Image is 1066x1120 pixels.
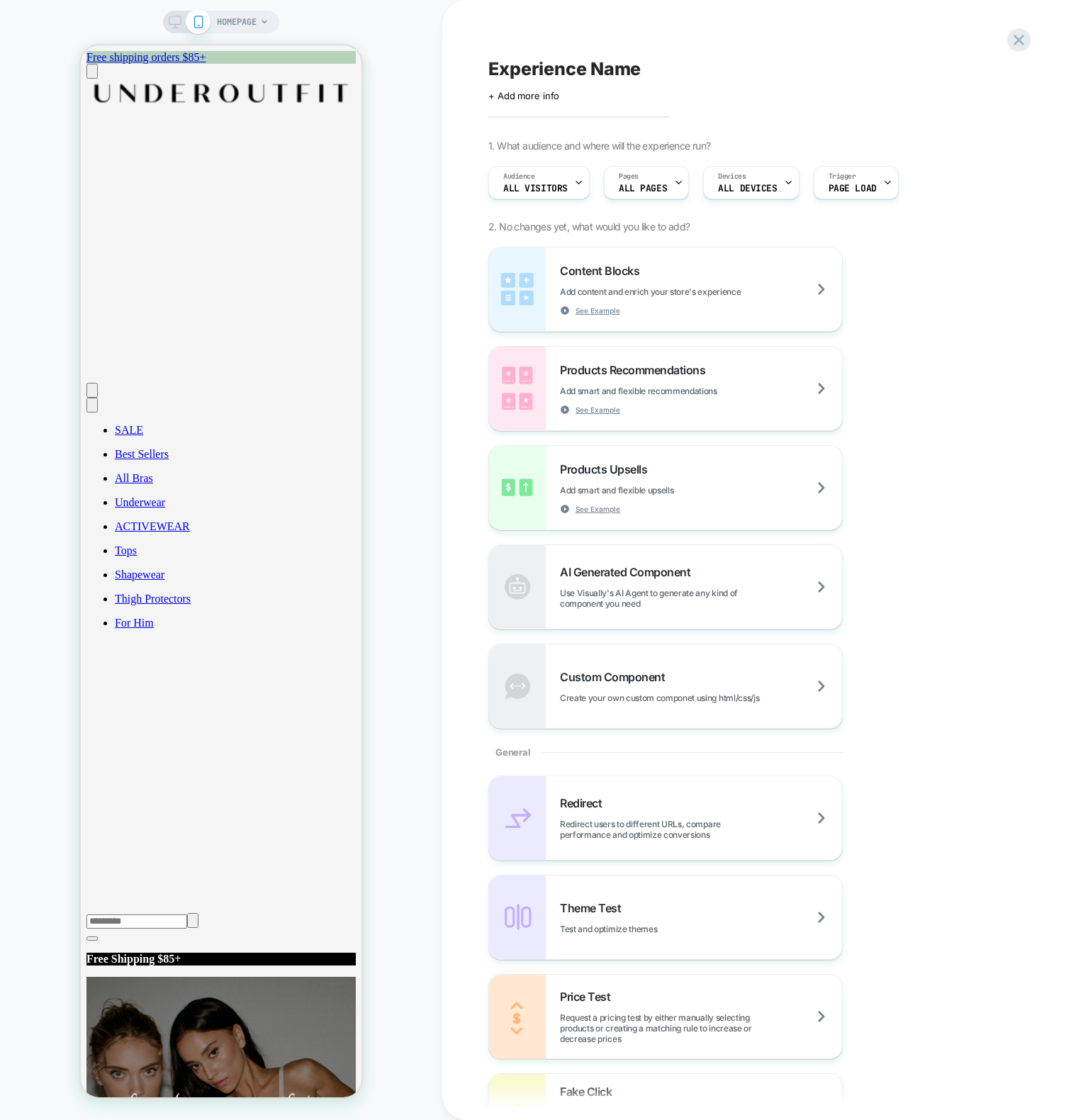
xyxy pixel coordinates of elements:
span: Fake Click [560,1085,619,1099]
span: Audience [503,172,535,181]
span: See Example [576,504,620,514]
span: Add smart and flexible recommendations [560,386,788,396]
span: See Example [576,405,620,415]
a: Best Sellers [34,403,275,415]
span: Use Visually's AI Agent to generate any kind of component you need [560,588,842,609]
span: Devices [718,172,746,181]
span: Experience Name [488,58,641,79]
button: Open search [6,337,17,352]
a: ACTIVEWEAR [34,475,275,488]
span: Request a pricing test by either manually selecting products or creating a matching rule to incre... [560,1012,842,1044]
button: Open menu [6,18,17,33]
span: Add smart and flexible upsells [560,485,744,495]
span: 1. What audience and where will the experience run? [488,140,710,152]
button: Clear search [106,868,118,883]
div: 1 / 1 [6,6,286,18]
span: Pages [619,172,639,181]
a: Shapewear [34,523,275,536]
span: ALL DEVICES [718,184,777,194]
a: All Bras [34,427,275,439]
span: Trigger [829,172,856,181]
a: Underwear [34,451,275,464]
a: Tops [34,499,275,512]
img: Logo [6,33,275,62]
span: Custom Component [560,670,672,684]
strong: Free Shipping $85+ [6,907,100,919]
span: + Add more info [488,90,559,101]
span: Redirect [560,796,609,810]
span: AI Generated Component [560,565,697,579]
span: Products Recommendations [560,363,712,377]
a: For Him [34,571,275,584]
span: All Visitors [503,184,568,194]
span: HOMEPAGE [217,11,257,33]
span: Theme Test [560,901,628,915]
button: Close Search [6,891,17,895]
input: Search here [6,869,106,883]
a: SALE [34,379,275,391]
span: Redirect users to different URLs, compare performance and optimize conversions [560,819,842,840]
span: Add content and enrich your store's experience [560,286,812,297]
span: Products Upsells [560,462,654,476]
a: Thigh Protectors [34,547,275,560]
span: 2. No changes yet, what would you like to add? [488,220,690,233]
span: Page Load [829,184,877,194]
span: ALL PAGES [619,184,667,194]
span: Test and optimize themes [560,924,728,934]
a: Free shipping orders $85+ [6,6,125,18]
span: Content Blocks [560,264,646,278]
div: General [488,729,843,775]
button: Open cart [6,352,17,367]
a: Go to homepage [6,52,275,65]
span: Price Test [560,990,617,1004]
a: Go to account page [6,325,275,337]
span: See Example [576,306,620,315]
span: Create your own custom componet using html/css/js [560,693,830,703]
